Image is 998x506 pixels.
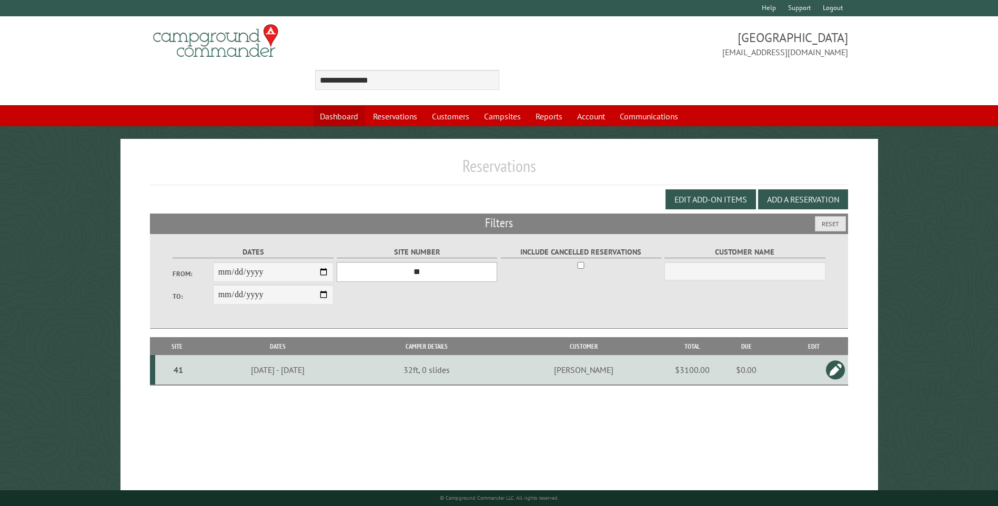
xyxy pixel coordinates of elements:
[198,337,357,356] th: Dates
[529,106,569,126] a: Reports
[173,246,333,258] label: Dates
[367,106,424,126] a: Reservations
[150,214,848,234] h2: Filters
[200,365,356,375] div: [DATE] - [DATE]
[815,216,846,231] button: Reset
[440,494,559,501] small: © Campground Commander LLC. All rights reserved.
[496,355,671,385] td: [PERSON_NAME]
[501,246,661,258] label: Include Cancelled Reservations
[357,355,496,385] td: 32ft, 0 slides
[671,355,713,385] td: $3100.00
[571,106,611,126] a: Account
[496,337,671,356] th: Customer
[713,355,780,385] td: $0.00
[666,189,756,209] button: Edit Add-on Items
[478,106,527,126] a: Campsites
[337,246,497,258] label: Site Number
[426,106,476,126] a: Customers
[314,106,365,126] a: Dashboard
[173,291,213,301] label: To:
[499,29,848,58] span: [GEOGRAPHIC_DATA] [EMAIL_ADDRESS][DOMAIN_NAME]
[664,246,825,258] label: Customer Name
[159,365,196,375] div: 41
[758,189,848,209] button: Add a Reservation
[713,337,780,356] th: Due
[671,337,713,356] th: Total
[155,337,198,356] th: Site
[150,21,281,62] img: Campground Commander
[780,337,848,356] th: Edit
[613,106,684,126] a: Communications
[173,269,213,279] label: From:
[150,156,848,185] h1: Reservations
[357,337,496,356] th: Camper Details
